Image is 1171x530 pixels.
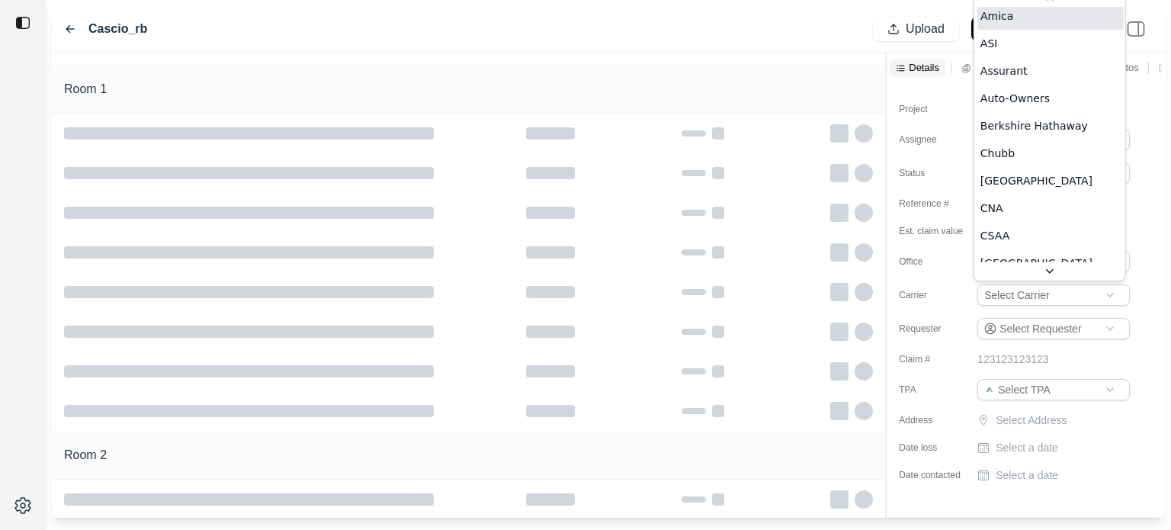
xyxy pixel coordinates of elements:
span: CSAA [980,228,1009,243]
span: Amica [980,8,1013,24]
span: Chubb [980,146,1015,161]
span: ASI [980,36,998,51]
span: CNA [980,201,1003,216]
span: Auto-Owners [980,91,1050,106]
span: Assurant [980,63,1028,79]
span: [GEOGRAPHIC_DATA] [980,173,1092,188]
span: [GEOGRAPHIC_DATA] [980,255,1092,271]
span: Berkshire Hathaway [980,118,1088,133]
